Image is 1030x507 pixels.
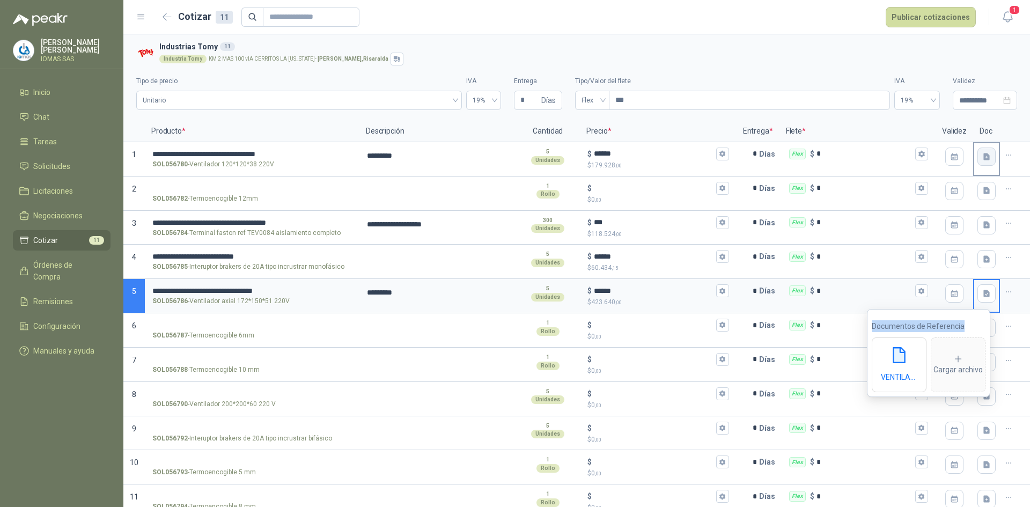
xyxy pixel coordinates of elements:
[759,417,779,439] p: Días
[33,210,83,222] span: Negociaciones
[466,76,501,86] label: IVA
[152,262,188,272] strong: SOL056785
[759,143,779,165] p: Días
[779,121,936,142] p: Flete
[152,433,332,444] p: - Interuptor brakers de 20A tipo incrustrar bifásico
[591,161,622,169] span: 179.928
[594,390,713,398] input: $$0,00
[594,184,713,192] input: $$0,00
[33,185,73,197] span: Licitaciones
[759,314,779,336] p: Días
[152,150,352,158] input: SOL056780-Ventilador 120*120*38 220V
[575,76,890,86] label: Tipo/Valor del flete
[789,423,806,433] div: Flex
[973,121,1000,142] p: Doc
[587,251,592,262] p: $
[359,121,516,142] p: Descripción
[33,320,80,332] span: Configuración
[132,321,136,330] span: 6
[789,354,806,365] div: Flex
[152,390,352,398] input: SOL056790-Ventilador 200*200*60 220 V
[816,287,913,295] input: Flex $
[587,400,729,410] p: $
[152,228,188,238] strong: SOL056784
[886,7,976,27] button: Publicar cotizaciones
[591,230,622,238] span: 118.524
[216,11,233,24] div: 11
[998,8,1017,27] button: 1
[132,287,136,296] span: 5
[136,44,155,63] img: Company Logo
[587,468,729,479] p: $
[816,150,913,158] input: Flex $
[546,353,549,362] p: 1
[915,216,928,229] button: Flex $
[810,182,814,194] p: $
[591,469,601,477] span: 0
[33,345,94,357] span: Manuales y ayuda
[872,320,985,332] p: Documentos de Referencia
[587,229,729,239] p: $
[546,422,549,430] p: 5
[33,136,57,148] span: Tareas
[716,182,729,195] button: $$0,00
[536,190,560,199] div: Rollo
[13,107,111,127] a: Chat
[595,437,601,443] span: ,00
[591,196,601,203] span: 0
[220,42,235,51] div: 11
[516,121,580,142] p: Cantidad
[716,455,729,468] button: $$0,00
[13,40,34,61] img: Company Logo
[587,354,592,365] p: $
[716,490,729,503] button: $$0,00
[536,464,560,473] div: Rollo
[152,356,352,364] input: SOL056788-Termoencogible 10 mm
[816,218,913,226] input: Flex $
[816,321,913,329] input: Flex $
[594,493,713,501] input: $$0,00
[541,91,556,109] span: Días
[953,76,1017,86] label: Validez
[716,284,729,297] button: $$423.640,00
[33,111,49,123] span: Chat
[178,9,233,24] h2: Cotizar
[810,388,814,400] p: $
[716,353,729,366] button: $$0,00
[816,458,913,466] input: Flex $
[152,185,352,193] input: SOL056782-Termoencogible 12mm
[13,316,111,336] a: Configuración
[789,183,806,194] div: Flex
[594,355,713,363] input: $$0,00
[152,467,188,477] strong: SOL056793
[591,401,601,409] span: 0
[587,263,729,273] p: $
[152,296,188,306] strong: SOL056786
[536,498,560,507] div: Rollo
[615,299,622,305] span: ,00
[33,234,58,246] span: Cotizar
[615,163,622,168] span: ,00
[145,121,359,142] p: Producto
[591,264,618,271] span: 60.434
[152,365,188,375] strong: SOL056788
[132,424,136,433] span: 9
[789,285,806,296] div: Flex
[587,285,592,297] p: $
[152,194,258,204] p: - Termoencogible 12mm
[915,250,928,263] button: Flex $
[546,182,549,190] p: 1
[152,253,352,261] input: SOL056785-Interuptor brakers de 20A tipo incrustrar monofásico
[810,456,814,468] p: $
[759,486,779,507] p: Días
[143,92,455,108] span: Unitario
[152,399,276,409] p: - Ventilador 200*200*60 220 V
[716,216,729,229] button: $$118.524,00
[136,76,462,86] label: Tipo de precio
[1009,5,1020,15] span: 1
[587,182,592,194] p: $
[89,236,104,245] span: 11
[33,259,100,283] span: Órdenes de Compra
[152,424,352,432] input: SOL056792-Interuptor brakers de 20A tipo incrustrar bifásico
[531,224,564,233] div: Unidades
